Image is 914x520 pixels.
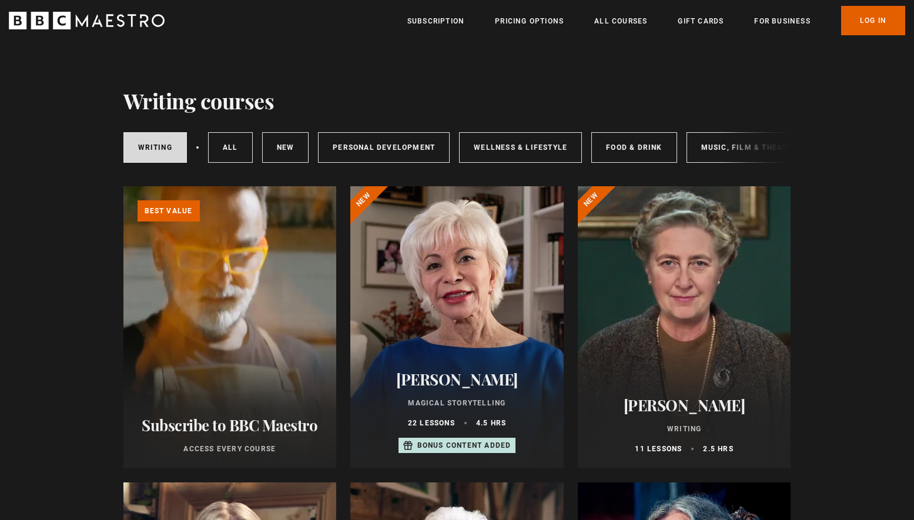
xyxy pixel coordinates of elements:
p: Writing [592,424,777,434]
h1: Writing courses [123,88,274,113]
p: Magical Storytelling [364,398,550,408]
a: Food & Drink [591,132,677,163]
a: Log In [841,6,905,35]
p: Best value [138,200,200,222]
h2: [PERSON_NAME] [592,396,777,414]
a: Music, Film & Theatre [687,132,812,163]
a: Wellness & Lifestyle [459,132,582,163]
svg: BBC Maestro [9,12,165,29]
a: All Courses [594,15,647,27]
a: Personal Development [318,132,450,163]
h2: [PERSON_NAME] [364,370,550,388]
a: New [262,132,309,163]
a: [PERSON_NAME] Writing 11 lessons 2.5 hrs New [578,186,791,468]
a: For business [754,15,810,27]
p: 4.5 hrs [476,418,506,428]
a: [PERSON_NAME] Magical Storytelling 22 lessons 4.5 hrs Bonus content added New [350,186,564,468]
a: Gift Cards [678,15,724,27]
p: 22 lessons [408,418,455,428]
nav: Primary [407,6,905,35]
a: Subscription [407,15,464,27]
a: Pricing Options [495,15,564,27]
p: 2.5 hrs [703,444,733,454]
p: 11 lessons [635,444,682,454]
a: Writing [123,132,187,163]
a: All [208,132,253,163]
p: Bonus content added [417,440,511,451]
